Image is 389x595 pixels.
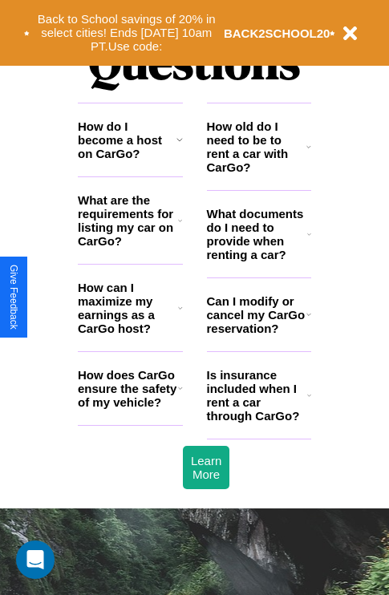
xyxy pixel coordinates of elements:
h3: How old do I need to be to rent a car with CarGo? [207,119,307,174]
button: Learn More [183,446,229,489]
h3: What are the requirements for listing my car on CarGo? [78,193,178,248]
b: BACK2SCHOOL20 [224,26,330,40]
h3: Can I modify or cancel my CarGo reservation? [207,294,306,335]
h3: How do I become a host on CarGo? [78,119,176,160]
h3: What documents do I need to provide when renting a car? [207,207,308,261]
div: Open Intercom Messenger [16,540,55,579]
div: Give Feedback [8,265,19,330]
button: Back to School savings of 20% in select cities! Ends [DATE] 10am PT.Use code: [30,8,224,58]
h3: Is insurance included when I rent a car through CarGo? [207,368,307,423]
h3: How can I maximize my earnings as a CarGo host? [78,281,178,335]
h3: How does CarGo ensure the safety of my vehicle? [78,368,178,409]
